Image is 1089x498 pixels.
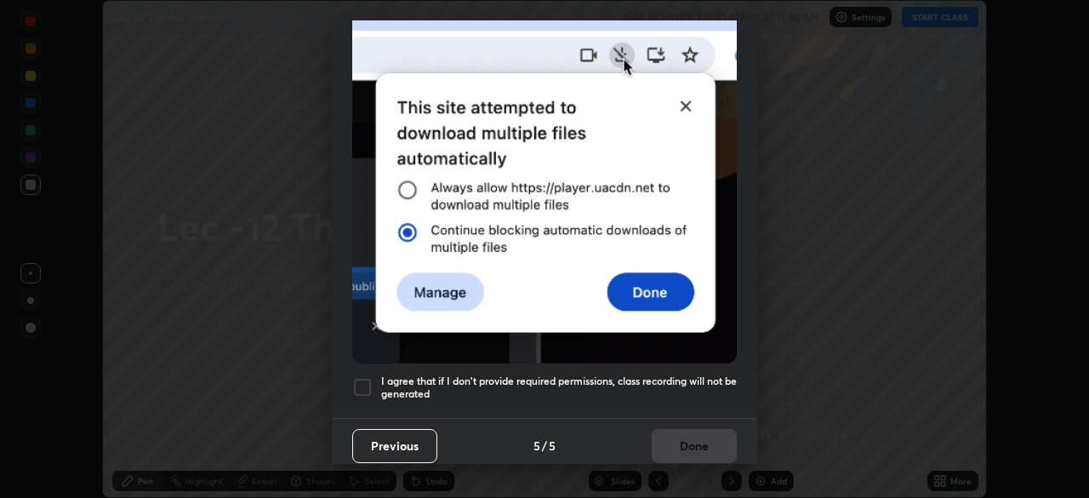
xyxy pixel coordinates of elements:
[381,375,737,401] h5: I agree that if I don't provide required permissions, class recording will not be generated
[542,437,547,455] h4: /
[533,437,540,455] h4: 5
[549,437,556,455] h4: 5
[352,429,437,463] button: Previous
